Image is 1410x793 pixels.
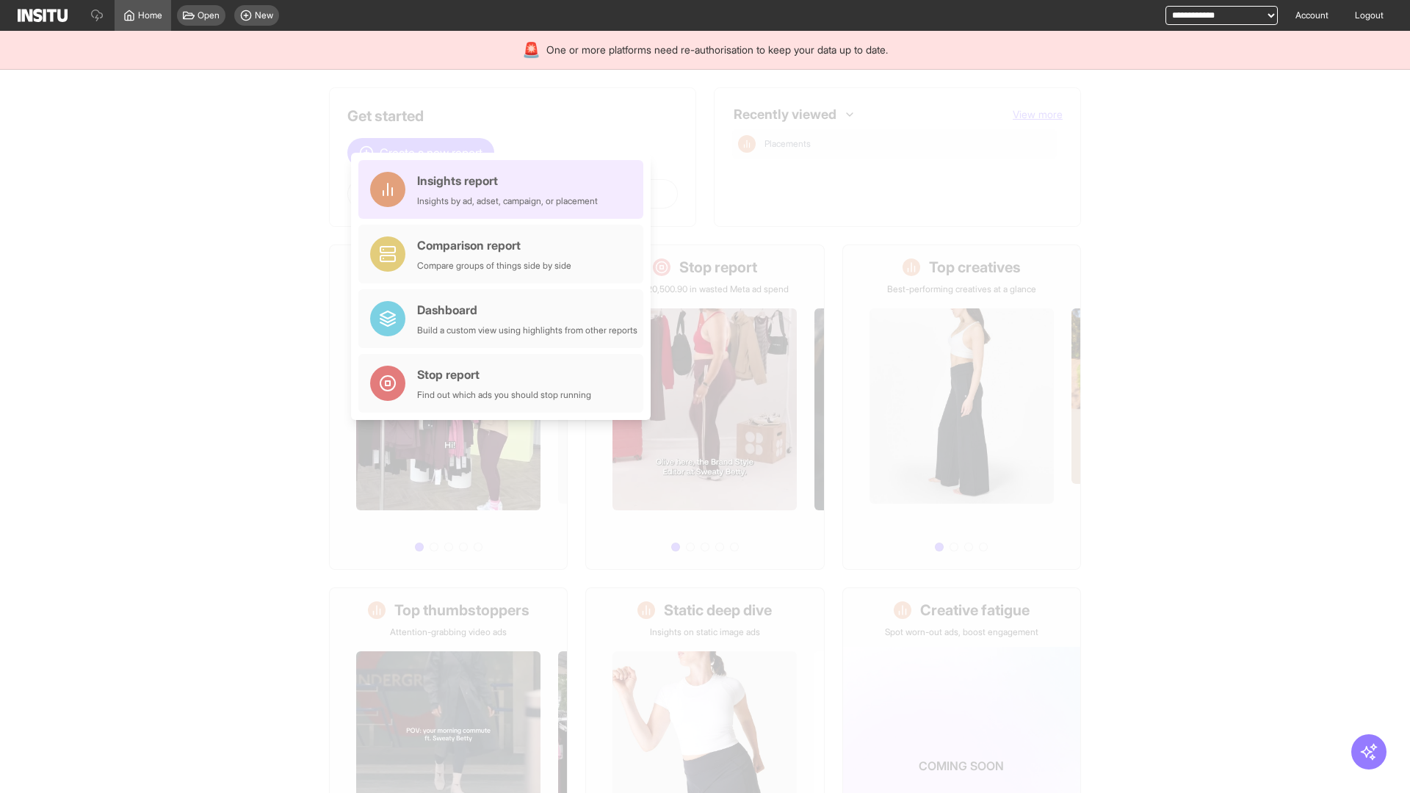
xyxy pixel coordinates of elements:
[18,9,68,22] img: Logo
[417,325,637,336] div: Build a custom view using highlights from other reports
[417,301,637,319] div: Dashboard
[417,389,591,401] div: Find out which ads you should stop running
[417,366,591,383] div: Stop report
[546,43,888,57] span: One or more platforms need re-authorisation to keep your data up to date.
[417,260,571,272] div: Compare groups of things side by side
[522,40,540,60] div: 🚨
[417,195,598,207] div: Insights by ad, adset, campaign, or placement
[198,10,220,21] span: Open
[255,10,273,21] span: New
[417,236,571,254] div: Comparison report
[417,172,598,189] div: Insights report
[138,10,162,21] span: Home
